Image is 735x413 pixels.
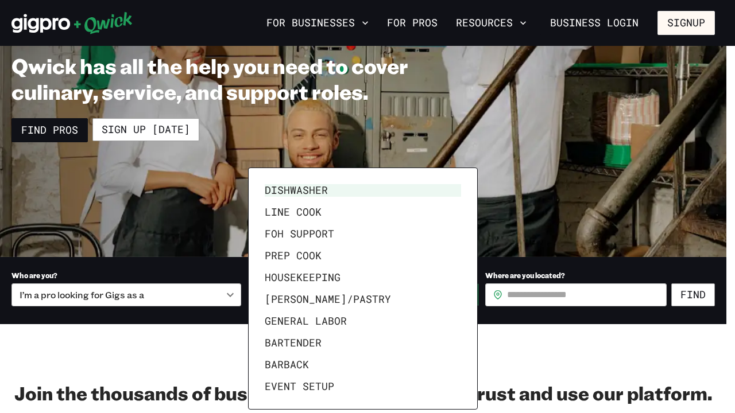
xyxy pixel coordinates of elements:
[260,310,466,332] li: General Labor
[260,289,466,310] li: [PERSON_NAME]/Pastry
[260,376,466,398] li: Event Setup
[260,354,466,376] li: Barback
[260,267,466,289] li: Housekeeping
[260,180,466,201] li: Dishwasher
[260,332,466,354] li: Bartender
[260,245,466,267] li: Prep Cook
[260,201,466,223] li: Line Cook
[260,223,466,245] li: FOH Support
